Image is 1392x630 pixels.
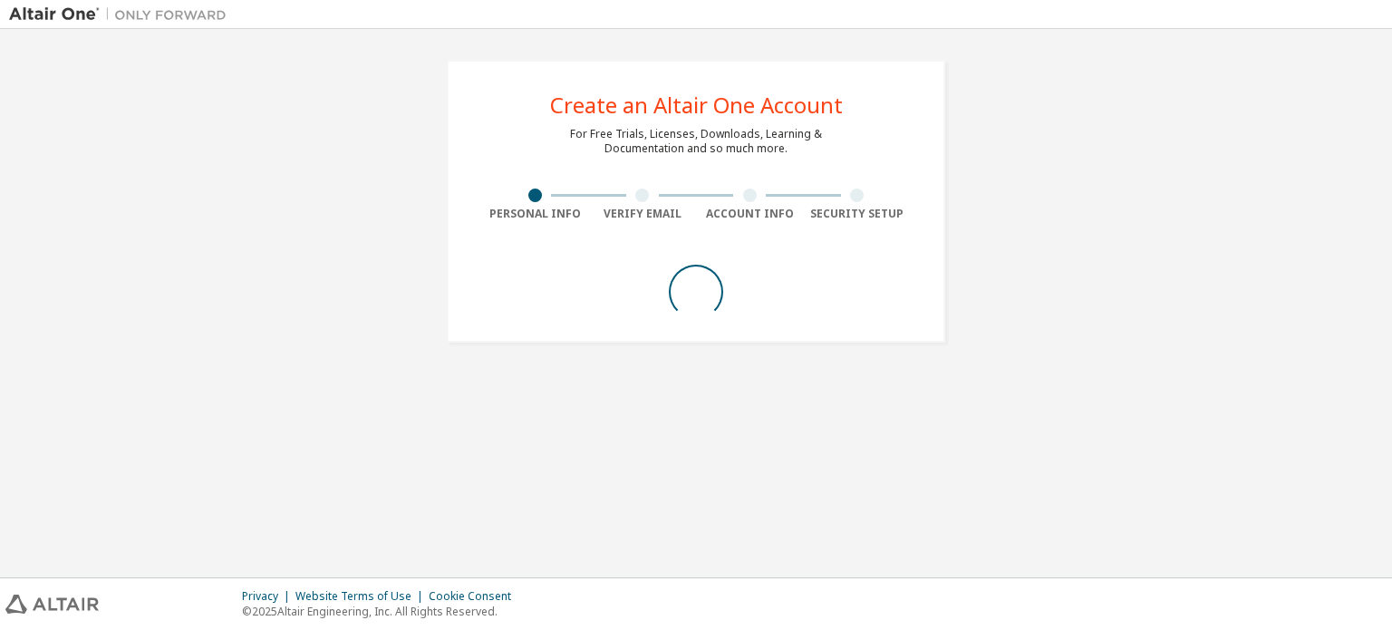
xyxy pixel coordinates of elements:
[295,589,429,604] div: Website Terms of Use
[242,604,522,619] p: © 2025 Altair Engineering, Inc. All Rights Reserved.
[804,207,912,221] div: Security Setup
[696,207,804,221] div: Account Info
[429,589,522,604] div: Cookie Consent
[570,127,822,156] div: For Free Trials, Licenses, Downloads, Learning & Documentation and so much more.
[589,207,697,221] div: Verify Email
[481,207,589,221] div: Personal Info
[550,94,843,116] div: Create an Altair One Account
[5,595,99,614] img: altair_logo.svg
[242,589,295,604] div: Privacy
[9,5,236,24] img: Altair One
